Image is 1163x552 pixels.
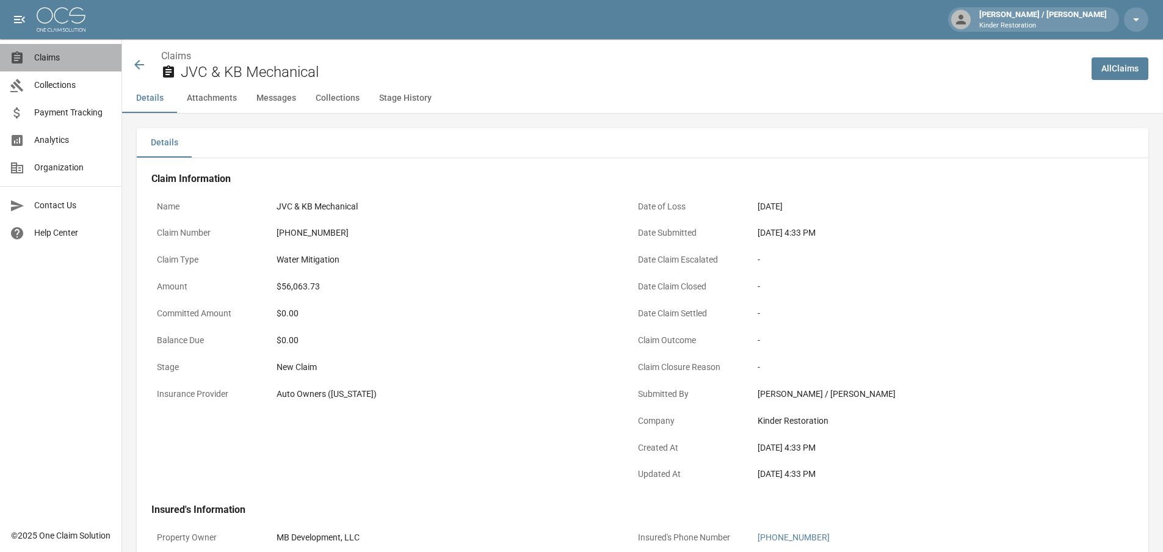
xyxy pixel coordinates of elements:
a: Claims [161,50,191,62]
div: - [758,361,1093,374]
div: [PERSON_NAME] / [PERSON_NAME] [974,9,1112,31]
span: Analytics [34,134,112,147]
a: [PHONE_NUMBER] [758,532,830,542]
p: Claim Closure Reason [632,355,742,379]
p: Claim Type [151,248,261,272]
span: Organization [34,161,112,174]
div: © 2025 One Claim Solution [11,529,111,542]
div: - [758,253,1093,266]
button: Attachments [177,84,247,113]
div: $0.00 [277,334,612,347]
button: Collections [306,84,369,113]
div: $56,063.73 [277,280,320,293]
p: Insurance Provider [151,382,261,406]
span: Payment Tracking [34,106,112,119]
p: Date of Loss [632,195,742,219]
div: MB Development, LLC [277,531,360,544]
div: [DATE] [758,200,783,213]
p: Property Owner [151,526,261,550]
div: Kinder Restoration [758,415,1093,427]
p: Date Claim Escalated [632,248,742,272]
p: Date Claim Closed [632,275,742,299]
button: Stage History [369,84,441,113]
p: Claim Number [151,221,261,245]
span: Contact Us [34,199,112,212]
div: New Claim [277,361,612,374]
div: [DATE] 4:33 PM [758,441,1093,454]
p: Submitted By [632,382,742,406]
div: Water Mitigation [277,253,339,266]
button: Details [137,128,192,158]
span: Help Center [34,227,112,239]
span: Collections [34,79,112,92]
p: Committed Amount [151,302,261,325]
p: Company [632,409,742,433]
p: Name [151,195,261,219]
p: Created At [632,436,742,460]
div: - [758,280,1093,293]
div: [PERSON_NAME] / [PERSON_NAME] [758,388,1093,401]
p: Date Submitted [632,221,742,245]
p: Stage [151,355,261,379]
button: Messages [247,84,306,113]
h4: Claim Information [151,173,1099,185]
h2: JVC & KB Mechanical [181,64,1082,81]
p: Claim Outcome [632,329,742,352]
p: Insured's Phone Number [632,526,742,550]
div: Auto Owners ([US_STATE]) [277,388,377,401]
p: Kinder Restoration [979,21,1107,31]
span: Claims [34,51,112,64]
h4: Insured's Information [151,504,1099,516]
button: Details [122,84,177,113]
p: Updated At [632,462,742,486]
nav: breadcrumb [161,49,1082,64]
div: anchor tabs [122,84,1163,113]
div: - [758,334,1093,347]
div: details tabs [137,128,1148,158]
div: JVC & KB Mechanical [277,200,358,213]
div: - [758,307,1093,320]
p: Balance Due [151,329,261,352]
div: [PHONE_NUMBER] [277,227,349,239]
div: $0.00 [277,307,612,320]
div: [DATE] 4:33 PM [758,227,1093,239]
img: ocs-logo-white-transparent.png [37,7,85,32]
a: AllClaims [1092,57,1148,80]
p: Date Claim Settled [632,302,742,325]
p: Amount [151,275,261,299]
div: [DATE] 4:33 PM [758,468,1093,481]
button: open drawer [7,7,32,32]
